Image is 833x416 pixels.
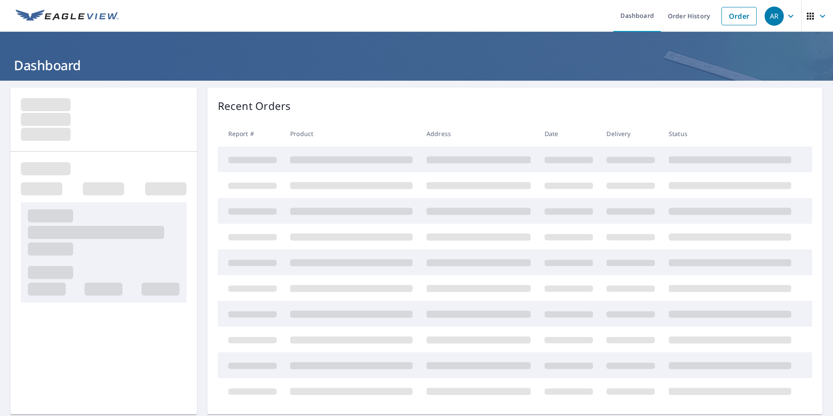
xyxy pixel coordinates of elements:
th: Status [662,121,798,147]
th: Address [420,121,538,147]
img: EV Logo [16,10,119,23]
th: Delivery [599,121,662,147]
th: Product [283,121,420,147]
th: Date [538,121,600,147]
a: Order [721,7,757,25]
th: Report # [218,121,284,147]
p: Recent Orders [218,98,291,114]
div: AR [765,7,784,26]
h1: Dashboard [10,56,823,74]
